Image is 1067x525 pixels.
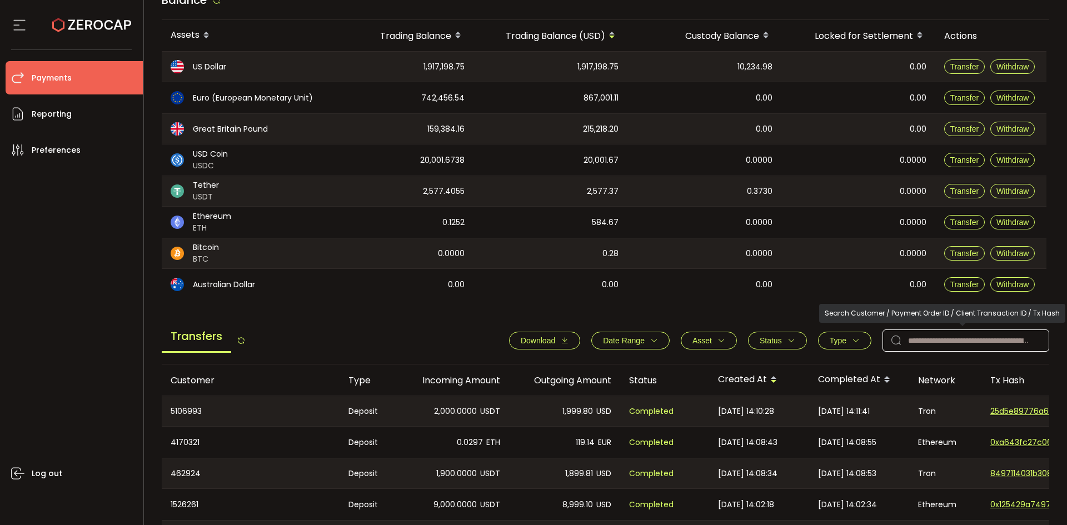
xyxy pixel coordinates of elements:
[509,374,620,387] div: Outgoing Amount
[990,215,1035,229] button: Withdraw
[996,156,1029,164] span: Withdraw
[950,280,979,289] span: Transfer
[944,215,985,229] button: Transfer
[944,246,985,261] button: Transfer
[340,489,398,520] div: Deposit
[591,332,670,349] button: Date Range
[434,405,477,418] span: 2,000.0000
[340,427,398,458] div: Deposit
[480,498,500,511] span: USDT
[584,92,619,104] span: 867,001.11
[423,185,465,198] span: 2,577.4055
[909,489,981,520] div: Ethereum
[944,153,985,167] button: Transfer
[193,160,228,172] span: USDC
[592,216,619,229] span: 584.67
[950,62,979,71] span: Transfer
[950,93,979,102] span: Transfer
[944,277,985,292] button: Transfer
[718,405,774,418] span: [DATE] 14:10:28
[900,247,926,260] span: 0.0000
[950,249,979,258] span: Transfer
[909,396,981,426] div: Tron
[32,106,72,122] span: Reporting
[421,92,465,104] span: 742,456.54
[756,123,772,136] span: 0.00
[629,498,674,511] span: Completed
[996,280,1029,289] span: Withdraw
[950,187,979,196] span: Transfer
[171,122,184,136] img: gbp_portfolio.svg
[334,26,473,45] div: Trading Balance
[990,122,1035,136] button: Withdraw
[398,374,509,387] div: Incoming Amount
[748,332,807,349] button: Status
[818,436,876,449] span: [DATE] 14:08:55
[577,61,619,73] span: 1,917,198.75
[990,59,1035,74] button: Withdraw
[818,332,871,349] button: Type
[340,374,398,387] div: Type
[910,278,926,291] span: 0.00
[521,336,555,345] span: Download
[990,184,1035,198] button: Withdraw
[996,249,1029,258] span: Withdraw
[818,467,876,480] span: [DATE] 14:08:53
[950,124,979,133] span: Transfer
[935,29,1046,42] div: Actions
[598,436,611,449] span: EUR
[576,436,595,449] span: 119.14
[480,467,500,480] span: USDT
[629,405,674,418] span: Completed
[193,179,219,191] span: Tether
[746,154,772,167] span: 0.0000
[944,91,985,105] button: Transfer
[596,467,611,480] span: USD
[990,246,1035,261] button: Withdraw
[1011,472,1067,525] iframe: Chat Widget
[819,304,1065,323] div: Search Customer / Payment Order ID / Client Transaction ID / Tx Hash
[737,61,772,73] span: 10,234.98
[562,498,593,511] span: 8,999.10
[480,405,500,418] span: USDT
[171,91,184,104] img: eur_portfolio.svg
[809,371,909,389] div: Completed At
[473,26,627,45] div: Trading Balance (USD)
[162,374,340,387] div: Customer
[944,59,985,74] button: Transfer
[171,184,184,198] img: usdt_portfolio.svg
[438,247,465,260] span: 0.0000
[818,405,870,418] span: [DATE] 14:11:41
[162,458,340,488] div: 462924
[909,374,981,387] div: Network
[692,336,712,345] span: Asset
[162,26,334,45] div: Assets
[756,278,772,291] span: 0.00
[423,61,465,73] span: 1,917,198.75
[718,498,774,511] span: [DATE] 14:02:18
[162,396,340,426] div: 5106993
[193,123,268,135] span: Great Britain Pound
[193,242,219,253] span: Bitcoin
[910,61,926,73] span: 0.00
[340,458,398,488] div: Deposit
[909,427,981,458] div: Ethereum
[32,466,62,482] span: Log out
[32,70,72,86] span: Payments
[629,436,674,449] span: Completed
[162,321,231,353] span: Transfers
[944,184,985,198] button: Transfer
[32,142,81,158] span: Preferences
[681,332,737,349] button: Asset
[900,185,926,198] span: 0.0000
[596,405,611,418] span: USD
[442,216,465,229] span: 0.1252
[193,279,255,291] span: Australian Dollar
[602,247,619,260] span: 0.28
[420,154,465,167] span: 20,001.6738
[457,436,483,449] span: 0.0297
[950,156,979,164] span: Transfer
[910,123,926,136] span: 0.00
[193,148,228,160] span: USD Coin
